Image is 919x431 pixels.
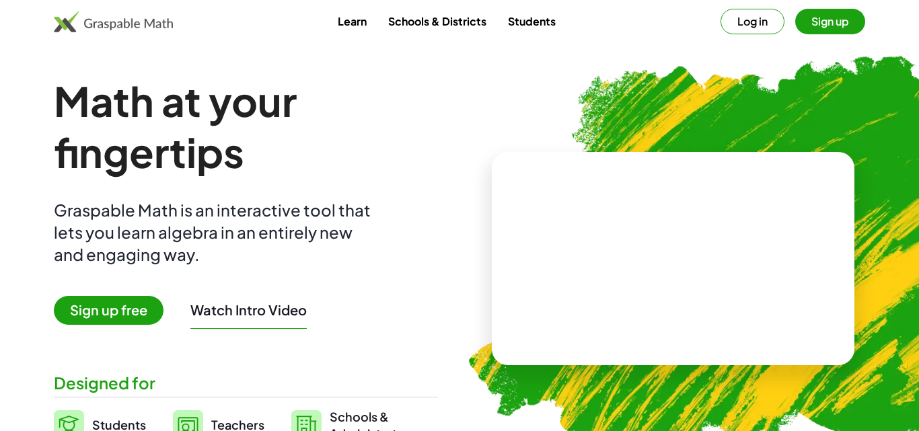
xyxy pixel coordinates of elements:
[190,301,307,319] button: Watch Intro Video
[721,9,784,34] button: Log in
[573,208,774,309] video: What is this? This is dynamic math notation. Dynamic math notation plays a central role in how Gr...
[497,9,566,34] a: Students
[54,75,438,178] h1: Math at your fingertips
[377,9,497,34] a: Schools & Districts
[54,296,163,325] span: Sign up free
[327,9,377,34] a: Learn
[54,199,377,266] div: Graspable Math is an interactive tool that lets you learn algebra in an entirely new and engaging...
[795,9,865,34] button: Sign up
[54,372,438,394] div: Designed for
